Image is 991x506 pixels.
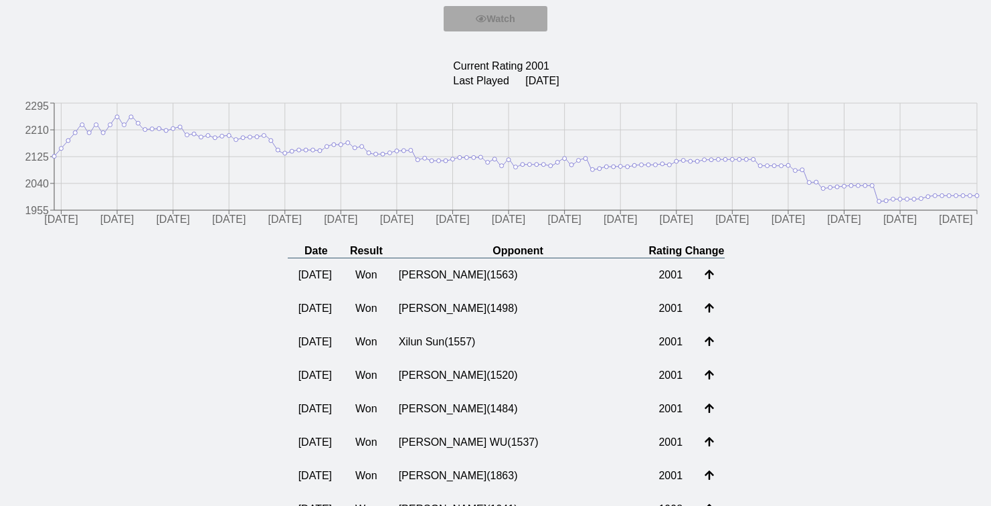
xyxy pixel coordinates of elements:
[345,359,388,392] td: Won
[772,214,805,226] tspan: [DATE]
[388,392,648,426] td: [PERSON_NAME] ( 1484 )
[444,6,547,31] button: Watch
[388,459,648,493] td: [PERSON_NAME] ( 1863 )
[345,292,388,325] td: Won
[288,258,345,292] td: [DATE]
[345,426,388,459] td: Won
[44,214,78,226] tspan: [DATE]
[648,244,725,258] th: Rating Change
[648,292,693,325] td: 2001
[388,325,648,359] td: Xilun Sun ( 1557 )
[345,258,388,292] td: Won
[388,292,648,325] td: [PERSON_NAME] ( 1498 )
[827,214,861,226] tspan: [DATE]
[547,214,581,226] tspan: [DATE]
[288,359,345,392] td: [DATE]
[100,214,134,226] tspan: [DATE]
[648,426,693,459] td: 2001
[436,214,469,226] tspan: [DATE]
[452,60,523,73] td: Current Rating
[25,178,49,189] tspan: 2040
[388,244,648,258] th: Opponent
[883,214,917,226] tspan: [DATE]
[288,459,345,493] td: [DATE]
[660,214,693,226] tspan: [DATE]
[492,214,525,226] tspan: [DATE]
[648,325,693,359] td: 2001
[25,151,49,163] tspan: 2125
[25,101,49,112] tspan: 2295
[288,292,345,325] td: [DATE]
[715,214,749,226] tspan: [DATE]
[345,459,388,493] td: Won
[288,392,345,426] td: [DATE]
[345,392,388,426] td: Won
[288,325,345,359] td: [DATE]
[288,244,345,258] th: Date
[324,214,357,226] tspan: [DATE]
[156,214,189,226] tspan: [DATE]
[525,74,559,88] td: [DATE]
[345,244,388,258] th: Result
[939,214,972,226] tspan: [DATE]
[388,258,648,292] td: [PERSON_NAME] ( 1563 )
[604,214,637,226] tspan: [DATE]
[388,426,648,459] td: [PERSON_NAME] WU ( 1537 )
[345,325,388,359] td: Won
[388,359,648,392] td: [PERSON_NAME] ( 1520 )
[648,258,693,292] td: 2001
[212,214,246,226] tspan: [DATE]
[268,214,302,226] tspan: [DATE]
[648,359,693,392] td: 2001
[452,74,523,88] td: Last Played
[25,124,49,136] tspan: 2210
[648,392,693,426] td: 2001
[288,426,345,459] td: [DATE]
[380,214,414,226] tspan: [DATE]
[525,60,559,73] td: 2001
[25,205,49,216] tspan: 1955
[648,459,693,493] td: 2001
